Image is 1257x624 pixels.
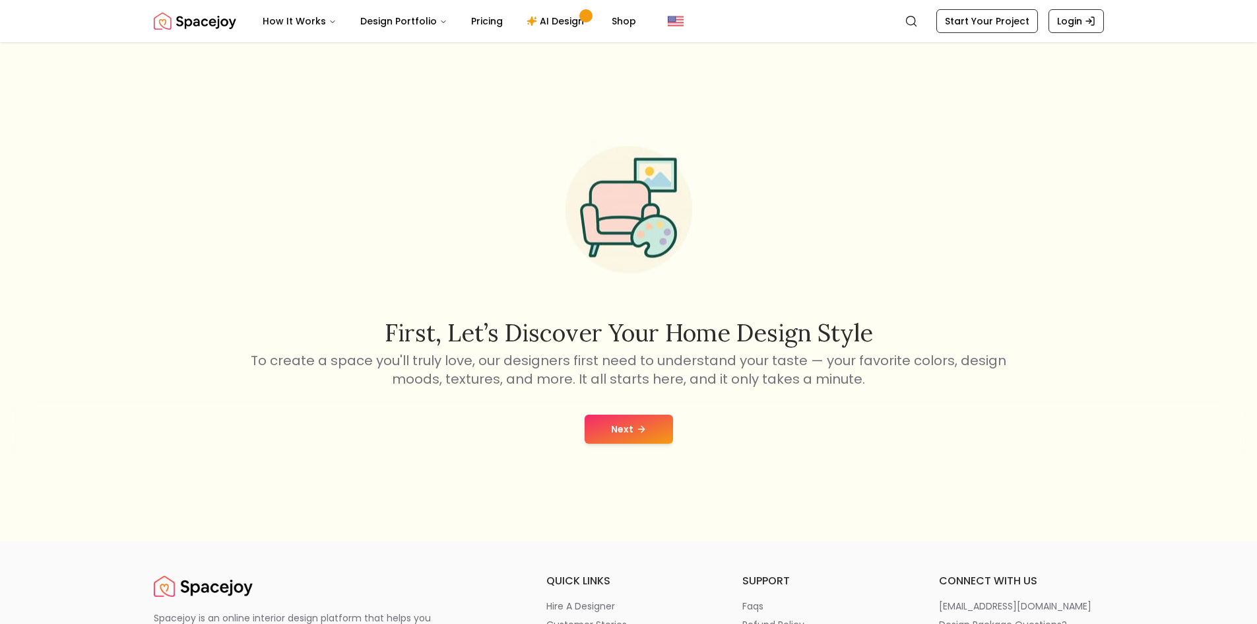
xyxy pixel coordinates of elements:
[585,415,673,444] button: Next
[546,600,615,613] p: hire a designer
[154,573,253,600] a: Spacejoy
[939,600,1091,613] p: [EMAIL_ADDRESS][DOMAIN_NAME]
[461,8,513,34] a: Pricing
[252,8,347,34] button: How It Works
[1048,9,1104,33] a: Login
[742,573,907,589] h6: support
[154,8,236,34] a: Spacejoy
[668,13,684,29] img: United States
[936,9,1038,33] a: Start Your Project
[154,8,236,34] img: Spacejoy Logo
[742,600,763,613] p: faqs
[601,8,647,34] a: Shop
[544,125,713,294] img: Start Style Quiz Illustration
[939,600,1104,613] a: [EMAIL_ADDRESS][DOMAIN_NAME]
[154,573,253,600] img: Spacejoy Logo
[742,600,907,613] a: faqs
[249,351,1009,388] p: To create a space you'll truly love, our designers first need to understand your taste — your fav...
[350,8,458,34] button: Design Portfolio
[546,573,711,589] h6: quick links
[249,320,1009,346] h2: First, let’s discover your home design style
[252,8,647,34] nav: Main
[546,600,711,613] a: hire a designer
[939,573,1104,589] h6: connect with us
[516,8,598,34] a: AI Design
